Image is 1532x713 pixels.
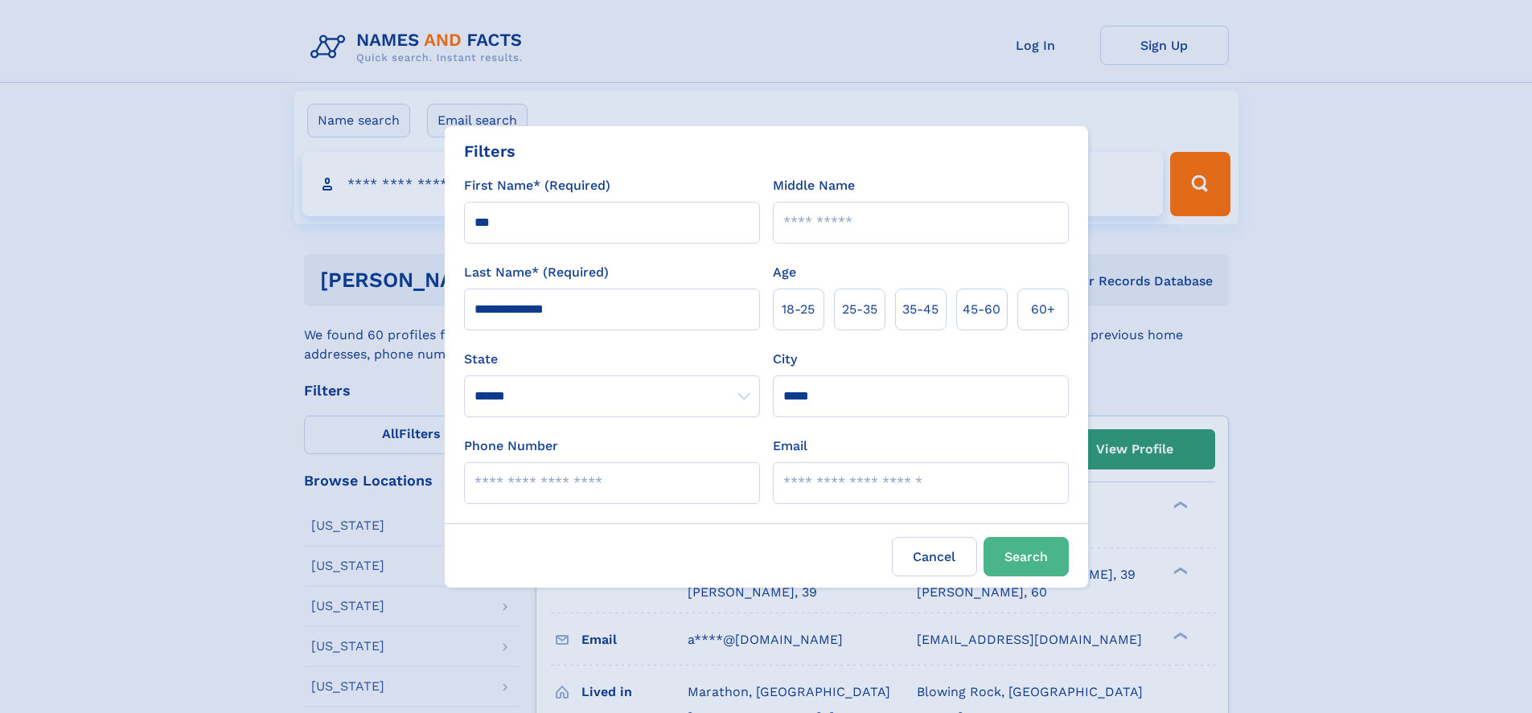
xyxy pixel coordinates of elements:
label: Age [773,263,796,282]
span: 25‑35 [842,300,877,319]
label: Email [773,436,807,456]
span: 35‑45 [902,300,939,319]
label: First Name* (Required) [464,176,610,195]
label: State [464,350,760,369]
label: Middle Name [773,176,855,195]
label: Last Name* (Required) [464,263,609,282]
label: Cancel [892,537,977,576]
label: Phone Number [464,436,558,456]
span: 60+ [1031,300,1055,319]
span: 18‑25 [782,300,815,319]
button: Search [984,537,1069,576]
span: 45‑60 [963,300,1000,319]
div: Filters [464,139,515,163]
label: City [773,350,797,369]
